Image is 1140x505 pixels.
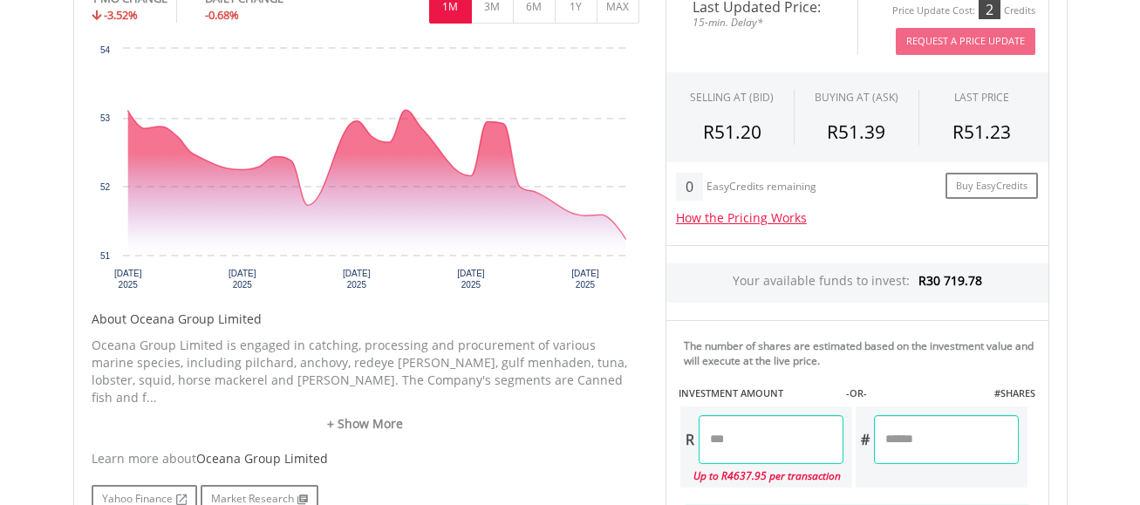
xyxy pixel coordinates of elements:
a: + Show More [92,415,639,433]
text: 52 [99,182,110,192]
label: #SHARES [994,386,1035,400]
div: SELLING AT (BID) [690,90,774,105]
div: R [680,415,699,464]
text: [DATE] 2025 [343,269,371,290]
span: -0.68% [205,7,239,23]
span: R51.23 [952,119,1011,144]
div: Credits [1004,4,1035,17]
div: Your available funds to invest: [666,263,1048,303]
text: 51 [99,251,110,261]
svg: Interactive chart [92,40,639,302]
div: Up to R4637.95 per transaction [680,464,843,488]
span: -3.52% [104,7,138,23]
div: Learn more about [92,450,639,467]
div: LAST PRICE [954,90,1009,105]
label: -OR- [846,386,867,400]
text: [DATE] 2025 [571,269,599,290]
text: 53 [99,113,110,123]
text: [DATE] 2025 [457,269,485,290]
button: Request A Price Update [896,28,1035,55]
text: [DATE] 2025 [113,269,141,290]
label: INVESTMENT AMOUNT [679,386,783,400]
h5: About Oceana Group Limited [92,311,639,328]
text: 54 [99,45,110,55]
text: [DATE] 2025 [229,269,256,290]
span: 15-min. Delay* [679,14,844,31]
div: Chart. Highcharts interactive chart. [92,40,639,302]
span: R30 719.78 [918,272,982,289]
div: The number of shares are estimated based on the investment value and will execute at the live price. [684,338,1041,368]
div: # [856,415,874,464]
a: Buy EasyCredits [945,173,1038,200]
p: Oceana Group Limited is engaged in catching, processing and procurement of various marine species... [92,337,639,406]
span: R51.39 [827,119,885,144]
a: How the Pricing Works [676,209,807,226]
div: 0 [676,173,703,201]
span: R51.20 [703,119,761,144]
span: BUYING AT (ASK) [815,90,898,105]
div: Price Update Cost: [892,4,975,17]
span: Oceana Group Limited [196,450,328,467]
div: EasyCredits remaining [707,181,816,195]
